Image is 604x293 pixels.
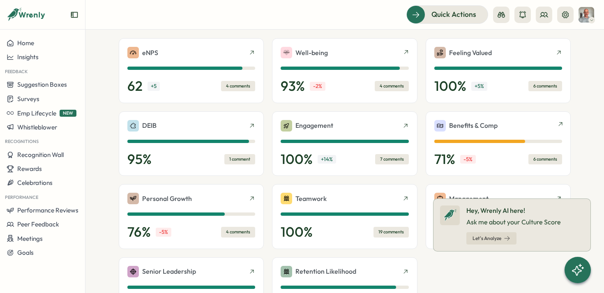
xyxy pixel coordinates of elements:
p: 100 % [281,224,313,240]
span: Emp Lifecycle [17,109,56,117]
p: eNPS [142,48,158,58]
p: 62 [127,78,143,95]
a: Feeling Valued100%+5%6 comments [426,38,571,103]
span: Celebrations [17,179,53,187]
p: Management [449,194,489,204]
p: Well-being [295,48,328,58]
div: 19 comments [373,227,409,237]
p: -5 % [156,228,171,237]
span: Peer Feedback [17,220,59,228]
div: 7 comments [375,154,409,164]
p: 95 % [127,151,152,168]
span: Performance Reviews [17,206,78,214]
div: 4 comments [375,81,409,91]
span: Whistleblower [17,123,57,131]
span: Insights [17,53,39,61]
p: Benefits & Comp [449,120,498,131]
span: Suggestion Boxes [17,81,67,88]
div: 6 comments [528,81,562,91]
p: + 14 % [318,155,336,164]
p: Senior Leadership [142,266,196,277]
p: + 5 [148,82,160,91]
p: Hey, Wrenly AI here! [466,205,561,216]
span: Quick Actions [431,9,476,20]
p: 100 % [281,151,313,168]
img: Philipp Eberhardt [579,7,594,23]
a: Management100%+5%0 comments [426,184,571,249]
span: Surveys [17,95,39,103]
p: 100 % [434,78,466,95]
p: + 5 % [471,82,487,91]
a: Engagement100%+14%7 comments [272,111,417,176]
span: NEW [60,110,76,117]
p: 71 % [434,151,455,168]
div: 4 comments [221,227,255,237]
span: Let's Analyze [473,236,501,241]
a: Well-being93%-2%4 comments [272,38,417,103]
div: 4 comments [221,81,255,91]
span: Goals [17,249,34,256]
span: Recognition Wall [17,151,64,159]
div: 1 comment [224,154,255,164]
a: eNPS62+54 comments [119,38,264,103]
p: -2 % [310,82,325,91]
p: 93 % [281,78,305,95]
button: Expand sidebar [70,11,78,19]
a: Benefits & Comp71%-5%6 comments [426,111,571,176]
a: DEIB95%1 comment [119,111,264,176]
p: -5 % [460,155,476,164]
p: Ask me about your Culture Score [466,217,561,227]
span: Rewards [17,165,42,173]
p: Engagement [295,120,333,131]
span: Meetings [17,235,43,242]
span: Home [17,39,34,47]
p: Teamwork [295,194,327,204]
p: Feeling Valued [449,48,492,58]
button: Let's Analyze [466,232,516,245]
p: Retention Likelihood [295,266,356,277]
p: Personal Growth [142,194,192,204]
a: Teamwork100%19 comments [272,184,417,249]
p: 76 % [127,224,151,240]
p: DEIB [142,120,157,131]
div: 6 comments [528,154,562,164]
a: Personal Growth76%-5%4 comments [119,184,264,249]
button: Quick Actions [406,5,488,23]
